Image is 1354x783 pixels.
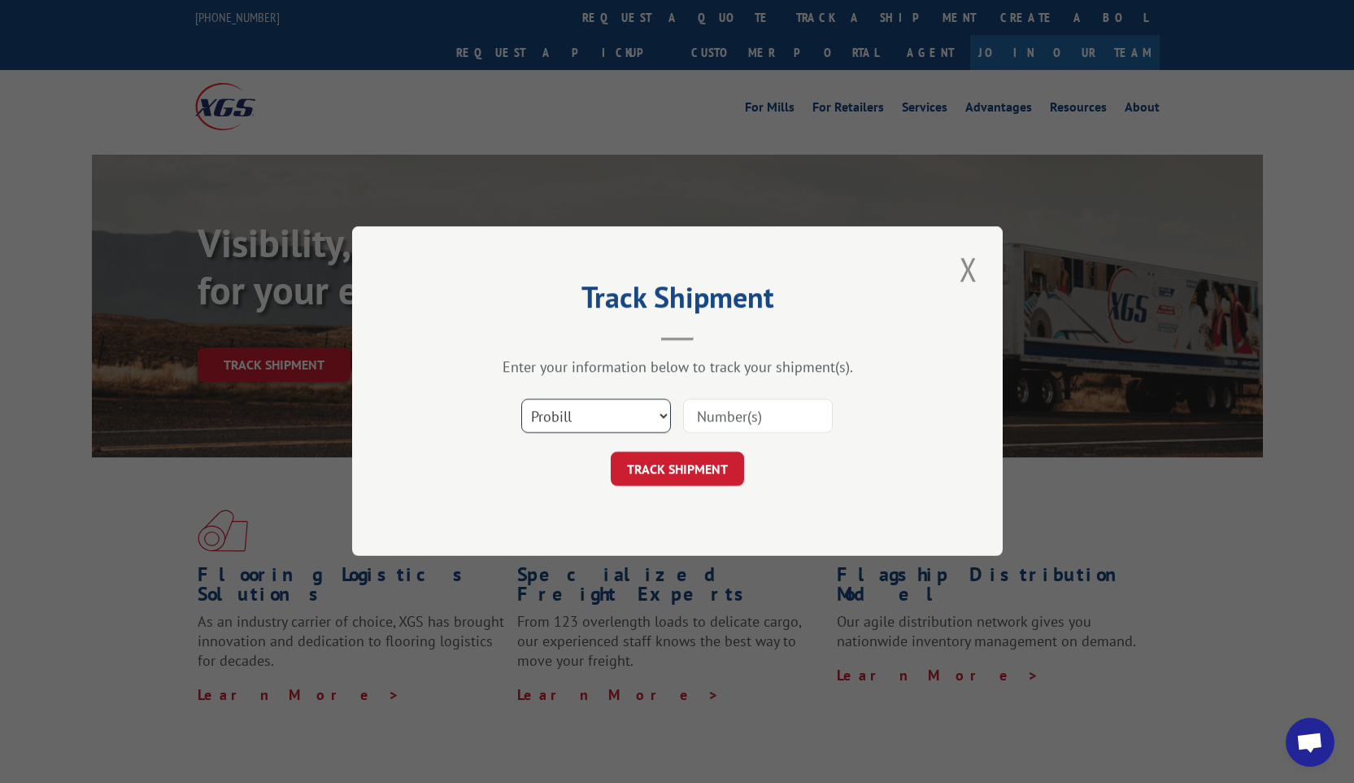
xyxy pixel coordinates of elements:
[611,453,744,487] button: TRACK SHIPMENT
[1286,718,1334,767] a: Open chat
[433,286,921,317] h2: Track Shipment
[683,400,833,434] input: Number(s)
[433,358,921,377] div: Enter your information below to track your shipment(s).
[955,247,982,291] button: Close modal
